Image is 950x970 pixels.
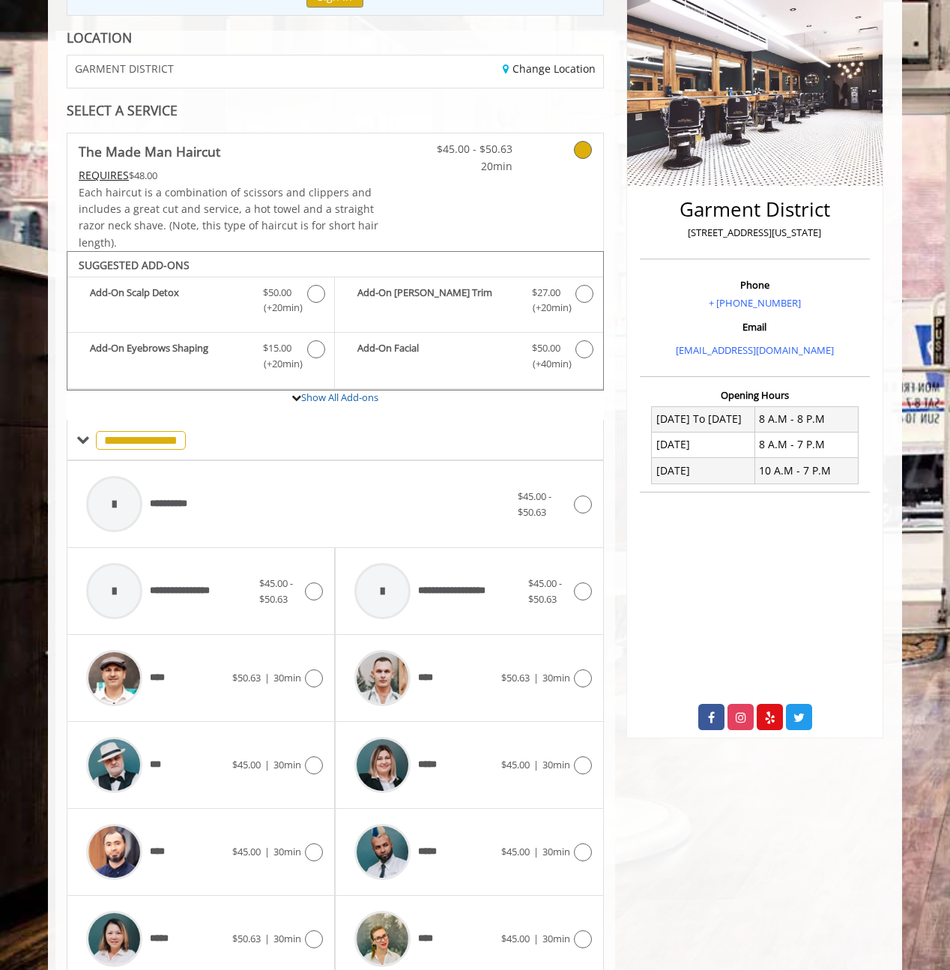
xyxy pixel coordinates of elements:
span: $45.00 - $50.63 [528,576,562,606]
span: 30min [273,932,301,945]
span: | [264,845,270,858]
span: 30min [273,671,301,684]
p: [STREET_ADDRESS][US_STATE] [644,225,866,241]
span: Each haircut is a combination of scissors and clippers and includes a great cut and service, a ho... [79,185,378,250]
b: LOCATION [67,28,132,46]
span: | [264,758,270,771]
span: $50.63 [501,671,530,684]
span: (+20min ) [524,300,568,316]
a: Show All Add-ons [301,391,378,404]
div: $48.00 [79,167,380,184]
span: $50.00 [532,340,560,356]
span: $15.00 [263,340,291,356]
b: Add-On Facial [357,340,516,372]
span: $45.00 - $50.63 [259,576,293,606]
span: 30min [273,758,301,771]
h3: Email [644,322,866,332]
span: | [533,845,539,858]
td: [DATE] [652,458,755,484]
label: Add-On Eyebrows Shaping [75,340,327,376]
span: $50.00 [263,285,291,301]
span: $45.00 [501,932,530,945]
span: $45.00 - $50.63 [518,489,551,519]
span: | [533,758,539,771]
div: SELECT A SERVICE [67,103,604,118]
label: Add-On Facial [342,340,595,376]
a: + [PHONE_NUMBER] [709,296,801,310]
span: $45.00 [501,845,530,858]
span: | [264,671,270,684]
span: $27.00 [532,285,560,301]
h2: Garment District [644,199,866,220]
h3: Opening Hours [640,390,870,400]
span: (+20min ) [255,356,300,372]
span: This service needs some Advance to be paid before we block your appointment [79,168,129,182]
span: 30min [542,932,570,945]
span: GARMENT DISTRICT [75,63,174,74]
span: $45.00 - $50.63 [424,141,512,157]
span: $45.00 [232,845,261,858]
span: | [533,932,539,945]
span: | [264,932,270,945]
span: | [533,671,539,684]
a: Change Location [503,61,596,76]
label: Add-On Beard Trim [342,285,595,320]
td: 8 A.M - 7 P.M [754,432,858,457]
span: 30min [542,758,570,771]
span: $45.00 [501,758,530,771]
b: The Made Man Haircut [79,141,220,162]
span: 30min [273,845,301,858]
td: [DATE] To [DATE] [652,406,755,432]
h3: Phone [644,280,866,290]
b: SUGGESTED ADD-ONS [79,258,190,272]
span: $50.63 [232,932,261,945]
td: 8 A.M - 8 P.M [754,406,858,432]
span: (+40min ) [524,356,568,372]
a: [EMAIL_ADDRESS][DOMAIN_NAME] [676,343,834,357]
label: Add-On Scalp Detox [75,285,327,320]
b: Add-On Eyebrows Shaping [90,340,248,372]
td: 10 A.M - 7 P.M [754,458,858,484]
span: 20min [424,158,512,175]
span: $45.00 [232,758,261,771]
span: 30min [542,671,570,684]
b: Add-On [PERSON_NAME] Trim [357,285,516,316]
div: The Made Man Haircut Add-onS [67,251,604,391]
td: [DATE] [652,432,755,457]
span: $50.63 [232,671,261,684]
span: 30min [542,845,570,858]
span: (+20min ) [255,300,300,316]
b: Add-On Scalp Detox [90,285,248,316]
